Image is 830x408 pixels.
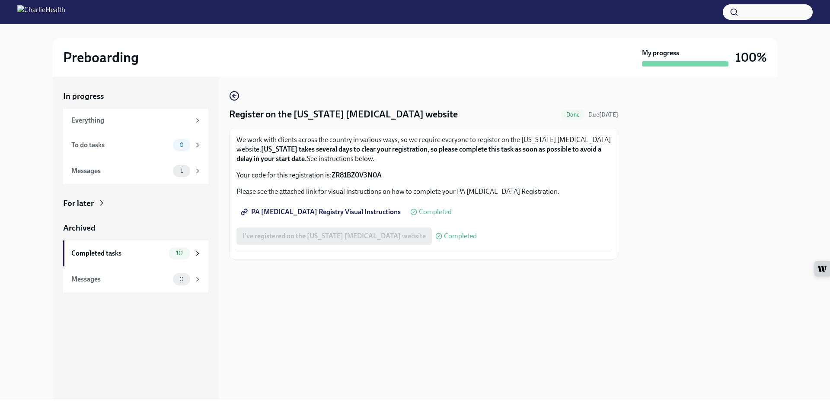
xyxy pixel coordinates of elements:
[63,132,208,158] a: To do tasks0
[71,275,169,284] div: Messages
[174,142,189,148] span: 0
[332,171,382,179] strong: ZR81BZ0V3N0A
[17,5,65,19] img: CharlieHealth
[243,208,401,216] span: PA [MEDICAL_DATA] Registry Visual Instructions
[561,111,585,118] span: Done
[63,266,208,292] a: Messages0
[71,116,190,125] div: Everything
[63,222,208,234] a: Archived
[444,233,477,240] span: Completed
[236,145,601,163] strong: [US_STATE] takes several days to clear your registration, so please complete this task as soon as...
[63,240,208,266] a: Completed tasks10
[236,187,611,196] p: Please see the attached link for visual instructions on how to complete your PA [MEDICAL_DATA] Re...
[71,140,169,150] div: To do tasks
[63,198,94,209] div: For later
[71,166,169,176] div: Messages
[63,158,208,184] a: Messages1
[63,49,139,66] h2: Preboarding
[236,135,611,164] p: We work with clients across the country in various ways, so we require everyone to register on th...
[174,276,189,282] span: 0
[236,203,407,221] a: PA [MEDICAL_DATA] Registry Visual Instructions
[588,111,618,118] span: Due
[735,50,767,65] h3: 100%
[588,111,618,119] span: August 18th, 2025 08:00
[236,171,611,180] p: Your code for this registration is:
[63,198,208,209] a: For later
[419,209,452,215] span: Completed
[71,249,165,258] div: Completed tasks
[642,48,679,58] strong: My progress
[175,168,188,174] span: 1
[63,91,208,102] a: In progress
[599,111,618,118] strong: [DATE]
[229,108,458,121] h4: Register on the [US_STATE] [MEDICAL_DATA] website
[171,250,188,256] span: 10
[63,109,208,132] a: Everything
